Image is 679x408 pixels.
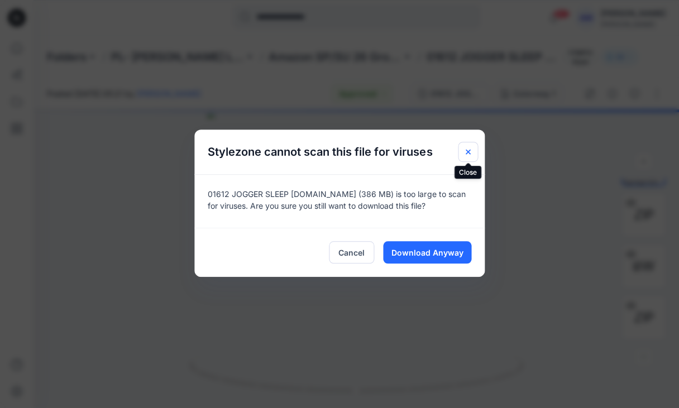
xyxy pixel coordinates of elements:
span: Cancel [338,247,365,258]
button: Download Anyway [383,241,471,263]
button: Cancel [329,241,374,263]
h5: Stylezone cannot scan this file for viruses [194,129,446,174]
div: 01612 JOGGER SLEEP [DOMAIN_NAME] (386 MB) is too large to scan for viruses. Are you sure you stil... [194,174,485,228]
button: Close [458,142,478,162]
span: Download Anyway [391,247,463,258]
